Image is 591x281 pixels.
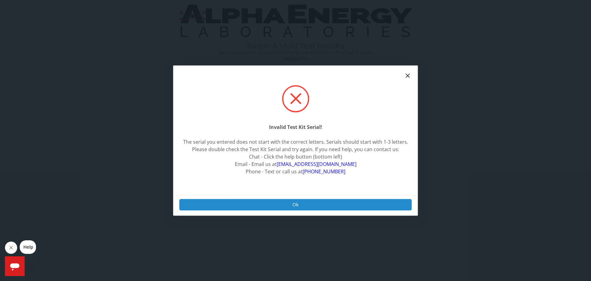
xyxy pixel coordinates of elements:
[303,168,345,175] a: [PHONE_NUMBER]
[5,242,17,254] iframe: Close message
[235,153,356,175] span: Chat - Click the help button (bottom left) Email - Email us at Phone - Text or call us at
[277,161,356,167] a: [EMAIL_ADDRESS][DOMAIN_NAME]
[183,146,408,153] div: Please double check the Test Kit Serial and try again. If you need help, you can contact us:
[5,256,25,276] iframe: Button to launch messaging window
[183,138,408,146] div: The serial you entered does not start with the correct letters. Serials should start with 1-3 let...
[20,240,36,254] iframe: Message from company
[269,124,322,130] strong: Invalid Test Kit Serial!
